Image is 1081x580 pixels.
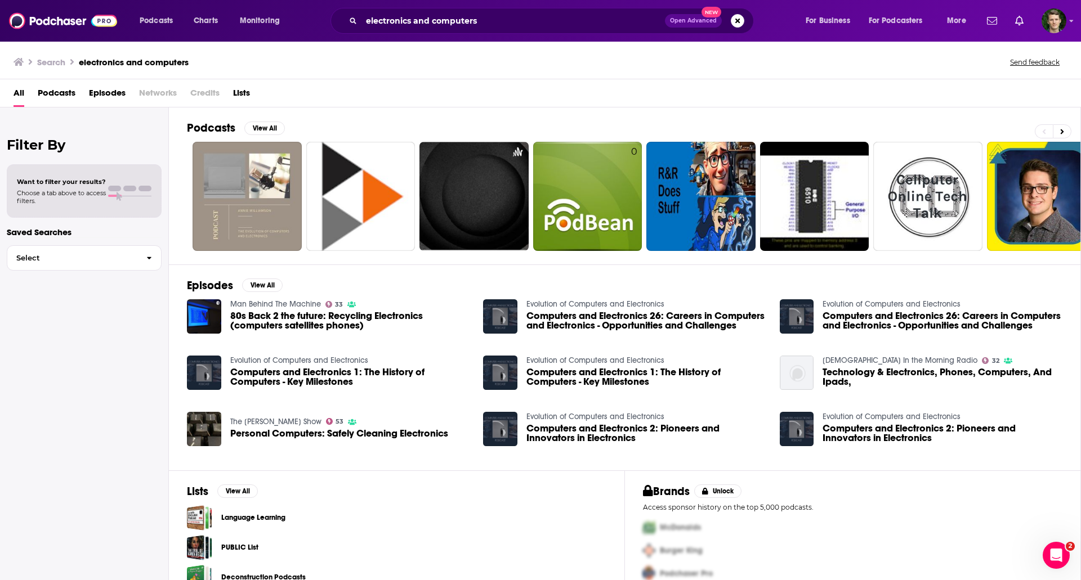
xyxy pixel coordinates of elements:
a: Computers and Electronics 1: The History of Computers - Key Milestones [526,367,766,386]
a: Computers and Electronics 2: Pioneers and Innovators in Electronics [823,424,1062,443]
button: open menu [939,12,980,30]
button: View All [217,484,258,498]
a: Computers and Electronics 26: Careers in Computers and Electronics - Opportunities and Challenges [823,311,1062,330]
div: 0 [631,146,637,246]
span: Choose a tab above to access filters. [17,189,106,205]
a: Man Behind The Machine [230,299,321,309]
a: 32 [982,357,999,364]
button: open menu [798,12,864,30]
button: Unlock [694,484,742,498]
span: Computers and Electronics 2: Pioneers and Innovators in Electronics [526,424,766,443]
div: Search podcasts, credits, & more... [341,8,765,34]
a: Podchaser - Follow, Share and Rate Podcasts [9,10,117,32]
button: View All [242,278,283,292]
a: Evolution of Computers and Electronics [526,299,664,309]
button: Open AdvancedNew [665,14,722,28]
span: Open Advanced [670,18,717,24]
span: Language Learning [187,505,212,530]
a: 80s Back 2 the future: Recycling Electronics (computers satellites phones) [230,311,470,330]
img: User Profile [1042,8,1066,33]
span: McDonalds [660,523,701,532]
button: Send feedback [1007,57,1063,67]
button: open menu [232,12,294,30]
img: Computers and Electronics 1: The History of Computers - Key Milestones [187,356,221,390]
a: Evolution of Computers and Electronics [823,299,961,309]
img: Computers and Electronics 1: The History of Computers - Key Milestones [483,356,517,390]
span: 2 [1066,542,1075,551]
h3: electronics and computers [79,57,189,68]
span: 33 [335,302,343,307]
a: All [14,84,24,107]
img: Computers and Electronics 2: Pioneers and Innovators in Electronics [780,412,814,446]
span: Logged in as drew.kilman [1042,8,1066,33]
a: Personal Computers: Safely Cleaning Electronics [230,429,448,438]
img: Computers and Electronics 26: Careers in Computers and Electronics - Opportunities and Challenges [780,299,814,334]
a: 33 [325,301,343,308]
a: 53 [326,418,344,425]
a: Show notifications dropdown [982,11,1002,30]
a: Computers and Electronics 26: Careers in Computers and Electronics - Opportunities and Challenges [526,311,766,330]
span: Select [7,254,137,262]
a: Technology & Electronics, Phones, Computers, And Ipads, [823,367,1062,386]
a: Language Learning [221,511,285,524]
iframe: Intercom live chat [1043,542,1070,569]
a: The Larry Meiller Show [230,417,321,426]
a: Evolution of Computers and Electronics [230,356,368,365]
button: Show profile menu [1042,8,1066,33]
h3: Search [37,57,65,68]
a: Episodes [89,84,126,107]
span: Burger King [660,546,703,555]
h2: Lists [187,484,208,498]
input: Search podcasts, credits, & more... [361,12,665,30]
span: Podcasts [140,13,173,29]
h2: Episodes [187,278,233,293]
span: For Business [806,13,850,29]
span: For Podcasters [869,13,923,29]
h2: Filter By [7,137,162,153]
a: Computers and Electronics 26: Careers in Computers and Electronics - Opportunities and Challenges [483,299,517,334]
p: Access sponsor history on the top 5,000 podcasts. [643,503,1062,511]
span: 32 [992,358,999,363]
span: Podchaser Pro [660,569,713,578]
img: Computers and Electronics 2: Pioneers and Innovators in Electronics [483,412,517,446]
a: Jesus In the Morning Radio [823,356,977,365]
span: Monitoring [240,13,280,29]
a: Charts [186,12,225,30]
a: PUBLIC List [187,535,212,560]
img: Technology & Electronics, Phones, Computers, And Ipads, [780,356,814,390]
a: Computers and Electronics 1: The History of Computers - Key Milestones [230,367,470,386]
a: PUBLIC List [221,541,258,554]
button: open menu [132,12,187,30]
a: 0 [533,142,642,251]
p: Saved Searches [7,227,162,237]
a: 80s Back 2 the future: Recycling Electronics (computers satellites phones) [187,299,221,334]
span: Podcasts [38,84,75,107]
button: open menu [861,12,939,30]
span: Want to filter your results? [17,178,106,186]
a: Evolution of Computers and Electronics [526,412,664,421]
a: Lists [233,84,250,107]
span: 53 [336,419,343,424]
span: Charts [194,13,218,29]
a: Evolution of Computers and Electronics [526,356,664,365]
img: Personal Computers: Safely Cleaning Electronics [187,412,221,446]
a: Show notifications dropdown [1011,11,1028,30]
button: View All [244,122,285,135]
a: EpisodesView All [187,278,283,293]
